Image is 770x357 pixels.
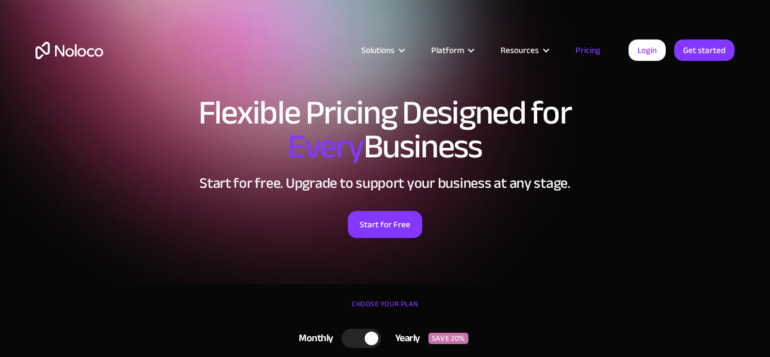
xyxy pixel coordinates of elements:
h2: Start for free. Upgrade to support your business at any stage. [36,175,734,192]
div: Solutions [347,43,417,58]
a: Pricing [561,43,614,58]
a: Login [629,39,666,61]
h1: Flexible Pricing Designed for Business [36,96,734,164]
div: Yearly [381,330,428,347]
div: CHOOSE YOUR PLAN [36,296,734,324]
div: Resources [501,43,539,58]
div: SAVE 20% [428,333,468,344]
div: Resources [486,43,561,58]
a: home [36,42,103,59]
a: Start for Free [348,211,422,238]
a: Get started [674,39,734,61]
div: Platform [417,43,486,58]
span: Every [287,115,364,178]
div: Monthly [285,330,342,347]
div: Platform [431,43,464,58]
div: Solutions [361,43,395,58]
